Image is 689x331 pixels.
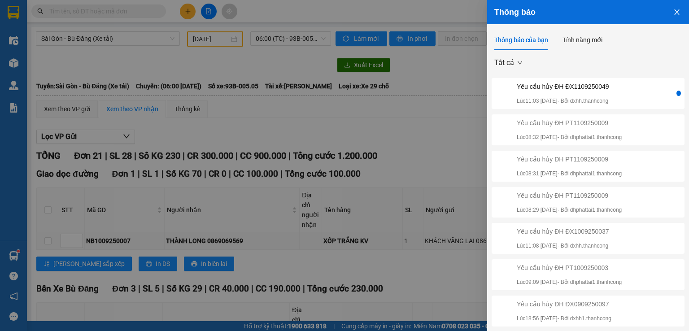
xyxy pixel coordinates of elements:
[517,191,622,200] div: Yêu cầu hủy ĐH PT1109250009
[494,7,682,17] div: Thông báo
[517,299,611,309] div: Yêu cầu hủy ĐH ĐX0909250097
[517,226,609,236] div: Yêu cầu hủy ĐH ĐX1009250037
[517,170,622,178] p: Lúc 08:31 [DATE] - Bởi dhphattai1.thanhcong
[517,133,622,142] p: Lúc 08:32 [DATE] - Bởi dhphattai1.thanhcong
[517,82,609,91] div: Yêu cầu hủy ĐH ĐX1109250049
[494,35,548,45] div: Thông báo của bạn
[517,263,622,273] div: Yêu cầu hủy ĐH PT1009250003
[517,314,611,323] p: Lúc 18:56 [DATE] - Bởi dxhh1.thanhcong
[563,35,602,45] div: Tính năng mới
[673,9,680,16] span: close
[494,56,522,70] span: Tất cả
[517,97,609,105] p: Lúc 11:03 [DATE] - Bởi dxhh.thanhcong
[517,206,622,214] p: Lúc 08:29 [DATE] - Bởi dhphattai1.thanhcong
[517,242,609,250] p: Lúc 11:08 [DATE] - Bởi dxhh.thanhcong
[517,278,622,287] p: Lúc 09:09 [DATE] - Bởi dhphattai1.thanhcong
[517,154,622,164] div: Yêu cầu hủy ĐH PT1109250009
[517,118,622,128] div: Yêu cầu hủy ĐH PT1109250009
